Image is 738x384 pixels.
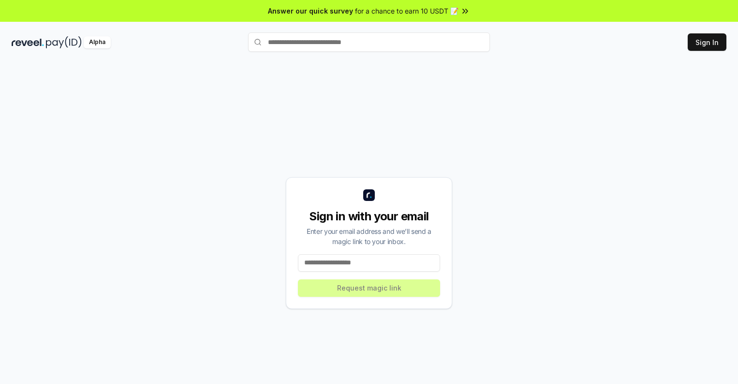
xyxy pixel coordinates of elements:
[46,36,82,48] img: pay_id
[298,226,440,246] div: Enter your email address and we’ll send a magic link to your inbox.
[84,36,111,48] div: Alpha
[298,209,440,224] div: Sign in with your email
[688,33,726,51] button: Sign In
[268,6,353,16] span: Answer our quick survey
[355,6,458,16] span: for a chance to earn 10 USDT 📝
[12,36,44,48] img: reveel_dark
[363,189,375,201] img: logo_small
